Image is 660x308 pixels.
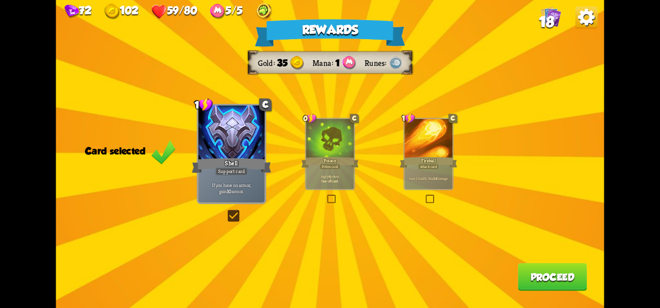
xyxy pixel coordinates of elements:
[200,181,263,194] p: If you have no armor, gain armor.
[104,4,138,19] div: Gold
[307,174,353,179] p: Apply poison.
[64,5,79,19] img: gem.png
[192,157,271,174] div: Shell
[258,58,277,68] div: Gold
[321,179,339,183] b: One-off card.
[85,145,176,157] div: Card selected
[259,98,272,111] div: C
[539,14,554,30] span: 18
[210,4,242,19] div: Mana
[277,57,288,69] span: 35
[350,114,359,123] div: C
[152,4,197,19] div: Health
[152,4,167,19] img: health.png
[335,57,340,69] span: 1
[541,6,562,27] img: Cards_Icon.png
[575,6,598,28] img: OptionsButton.png
[365,58,389,68] div: Runes
[418,164,439,169] div: Attack card
[216,167,248,176] div: Support card
[389,56,403,70] img: Wind.png
[210,4,225,19] img: ManaPoints.png
[151,139,176,165] img: Green_Check_Mark_Icon.png
[290,56,304,70] img: gold.png
[312,58,335,68] div: Mana
[449,114,457,123] div: C
[434,176,437,181] b: 14
[320,164,340,169] div: Potion card
[194,98,213,112] div: 1
[518,263,587,291] button: Proceed
[227,188,232,195] b: 10
[541,6,562,28] div: View all the cards in your deck
[255,19,405,46] div: Rewards
[342,56,356,70] img: ManaPoints.png
[255,3,273,20] img: Golden Paw - Enemies drop more gold.
[303,113,317,123] div: 0
[104,4,120,19] img: gold.png
[402,113,415,123] div: 1
[406,176,451,181] p: Lose 2 health. Deal damage.
[301,156,358,169] div: Poison
[328,174,331,179] b: 4
[64,5,91,19] div: Gems
[400,156,457,169] div: Fireball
